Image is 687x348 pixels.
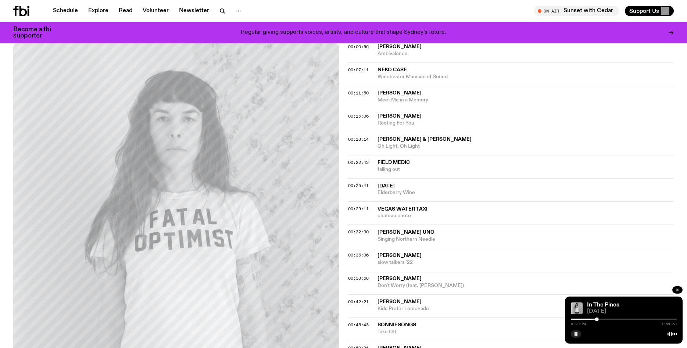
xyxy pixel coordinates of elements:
button: 00:07:11 [348,68,369,72]
span: Bonniesongs [378,322,416,327]
button: 00:45:43 [348,323,369,327]
span: vegas water taxi [378,207,427,212]
span: Support Us [629,8,659,14]
span: Don't Worry (feat. [PERSON_NAME]) [378,282,674,289]
span: 00:18:14 [348,136,369,142]
button: 00:32:30 [348,230,369,234]
span: 1:59:58 [661,322,677,326]
span: [PERSON_NAME] [378,44,422,49]
span: 00:22:43 [348,159,369,165]
button: 00:22:43 [348,161,369,165]
span: [PERSON_NAME] [378,299,422,304]
a: Read [114,6,137,16]
span: Ambivalence [378,50,674,57]
p: Regular giving supports voices, artists, and culture that shape Sydney’s future. [241,29,446,36]
button: Support Us [625,6,674,16]
span: Take Off [378,329,610,336]
span: Elderberry Wine [378,189,674,196]
span: [DATE] [587,309,677,314]
span: 0:29:24 [571,322,586,326]
span: [PERSON_NAME] Uno [378,230,434,235]
button: 00:36:06 [348,253,369,257]
span: [PERSON_NAME] [378,114,422,119]
button: 00:42:21 [348,300,369,304]
a: In The Pines [587,302,619,308]
h3: Become a fbi supporter [13,26,60,39]
button: 00:11:50 [348,91,369,95]
button: 00:29:11 [348,207,369,211]
span: [PERSON_NAME] [378,253,422,258]
a: Newsletter [175,6,214,16]
span: Singing Northern Needle [378,236,674,243]
span: [DATE] [378,183,395,189]
button: 00:18:14 [348,137,369,141]
span: 00:32:30 [348,229,369,235]
span: 00:38:58 [348,275,369,281]
span: slow talkers '22 [378,259,674,266]
span: Field Medic [378,160,410,165]
span: chateau photo [378,212,674,219]
span: falling out [378,166,674,173]
button: 00:16:06 [348,114,369,118]
button: 00:00:56 [348,45,369,49]
span: Neko Case [378,67,407,72]
span: 00:00:56 [348,44,369,50]
span: 00:29:11 [348,206,369,212]
span: 00:45:43 [348,322,369,328]
span: [PERSON_NAME] [378,90,422,96]
span: Winchester Mansion of Sound [378,73,674,80]
button: 00:25:41 [348,184,369,188]
span: Oh Light, Oh Light [378,143,674,150]
span: 00:16:06 [348,113,369,119]
span: [PERSON_NAME] [378,276,422,281]
span: Meet Me in a Memory [378,97,674,104]
span: Kids Prefer Lemonade [378,305,610,312]
span: [PERSON_NAME] & [PERSON_NAME] [378,137,472,142]
span: 00:36:06 [348,252,369,258]
button: 00:38:58 [348,276,369,280]
a: Schedule [49,6,82,16]
span: 00:11:50 [348,90,369,96]
a: Explore [84,6,113,16]
a: Volunteer [138,6,173,16]
span: 00:42:21 [348,299,369,305]
span: 00:25:41 [348,183,369,189]
button: On AirSunset with Cedar [534,6,619,16]
span: 00:07:11 [348,67,369,73]
span: Rooting For You [378,120,674,127]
